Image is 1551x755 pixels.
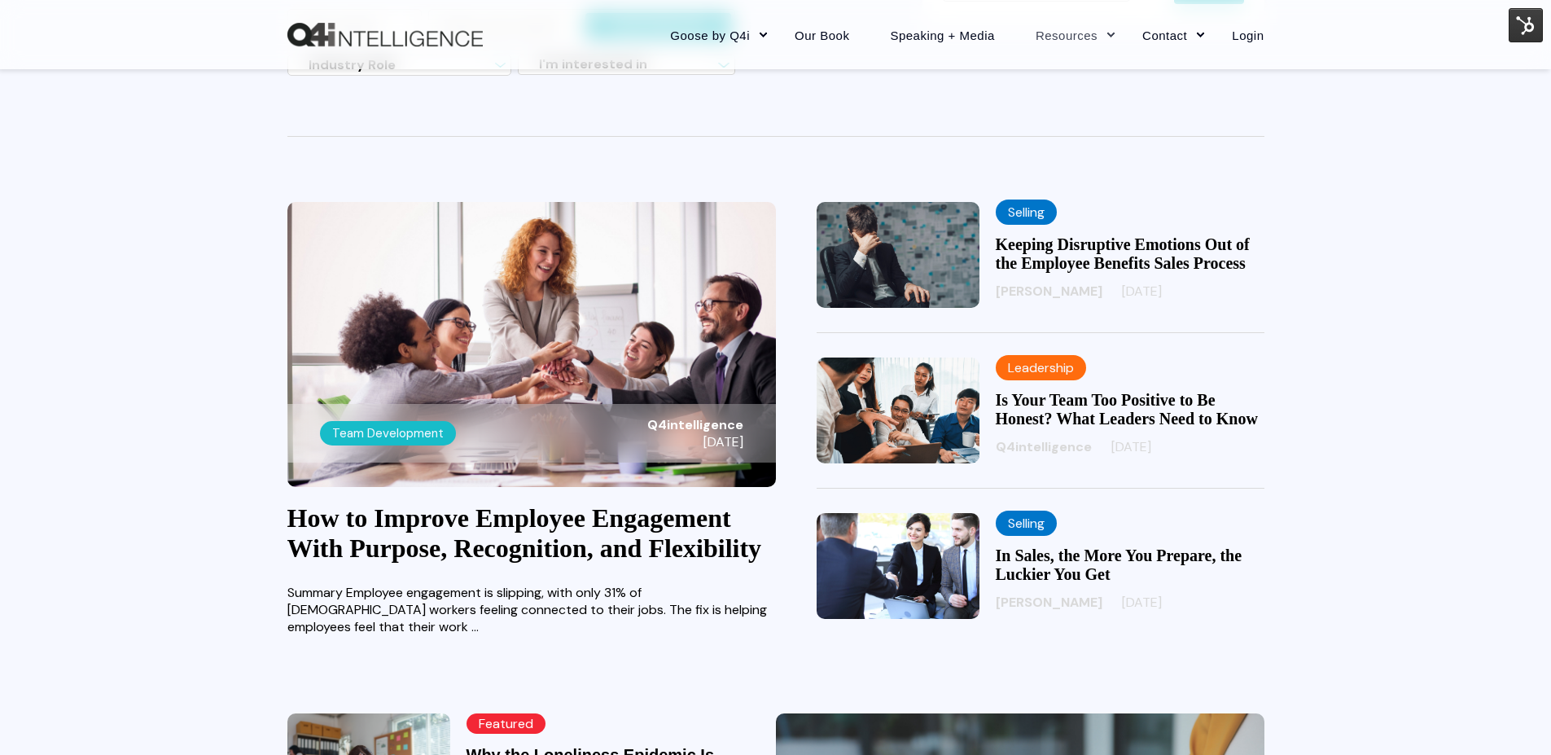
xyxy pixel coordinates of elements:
span: Q4intelligence [647,416,743,433]
span: [DATE] [1122,594,1162,611]
span: Featured [467,713,545,734]
span: Q4intelligence [996,438,1092,455]
span: [DATE] [1122,283,1162,300]
label: Leadership [996,355,1086,380]
a: How to Improve Employee Engagement With Purpose, Recognition, and Flexibility Team Development Q4... [287,202,776,487]
img: How to Improve Employee Engagement With Purpose, Recognition, and Flexibility [287,202,776,487]
img: Is Your Team Too Positive to Be Honest? What Leaders Need to Know [817,358,979,463]
img: HubSpot Tools Menu Toggle [1509,8,1543,42]
span: [DATE] [1111,438,1151,455]
span: [DATE] [647,433,743,450]
img: Keeping Disruptive Emotions Out of the Employee Benefits Sales Process [817,202,979,308]
a: Is Your Team Too Positive to Be Honest? What Leaders Need to Know [996,391,1258,428]
label: Team Development [320,421,456,446]
p: Summary Employee engagement is slipping, with only 31% of [DEMOGRAPHIC_DATA] workers feeling conn... [287,584,776,635]
img: In Sales, the More You Prepare, the Luckier You Get [817,513,979,619]
a: Keeping Disruptive Emotions Out of the Employee Benefits Sales Process [996,235,1250,272]
span: [PERSON_NAME] [996,594,1102,611]
a: How to Improve Employee Engagement With Purpose, Recognition, and Flexibility [287,503,762,563]
img: Q4intelligence, LLC logo [287,23,483,47]
label: Selling [996,511,1057,536]
span: [PERSON_NAME] [996,283,1102,300]
a: Back to Home [287,23,483,47]
label: Selling [996,200,1057,225]
a: In Sales, the More You Prepare, the Luckier You Get [996,546,1242,583]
